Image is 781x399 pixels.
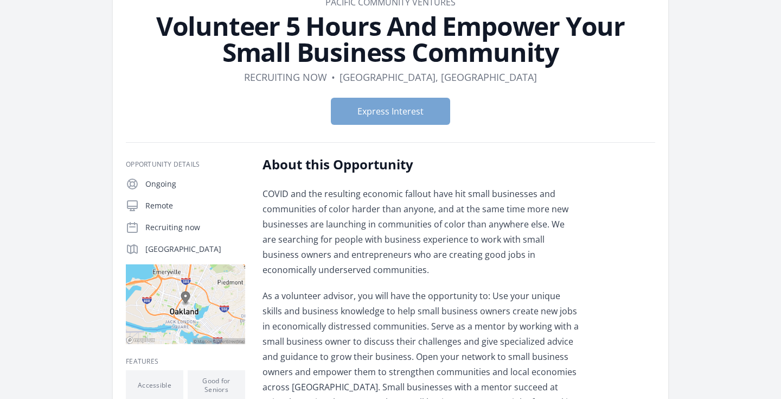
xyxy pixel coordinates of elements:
[126,160,245,169] h3: Opportunity Details
[145,222,245,233] p: Recruiting now
[126,357,245,366] h3: Features
[331,98,450,125] button: Express Interest
[263,156,580,173] h2: About this Opportunity
[126,264,245,344] img: Map
[340,69,537,85] dd: [GEOGRAPHIC_DATA], [GEOGRAPHIC_DATA]
[145,244,245,255] p: [GEOGRAPHIC_DATA]
[126,13,655,65] h1: Volunteer 5 Hours And Empower Your Small Business Community
[145,179,245,189] p: Ongoing
[244,69,327,85] dd: Recruiting now
[331,69,335,85] div: •
[145,200,245,211] p: Remote
[263,186,580,277] p: COVID and the resulting economic fallout have hit small businesses and communities of color harde...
